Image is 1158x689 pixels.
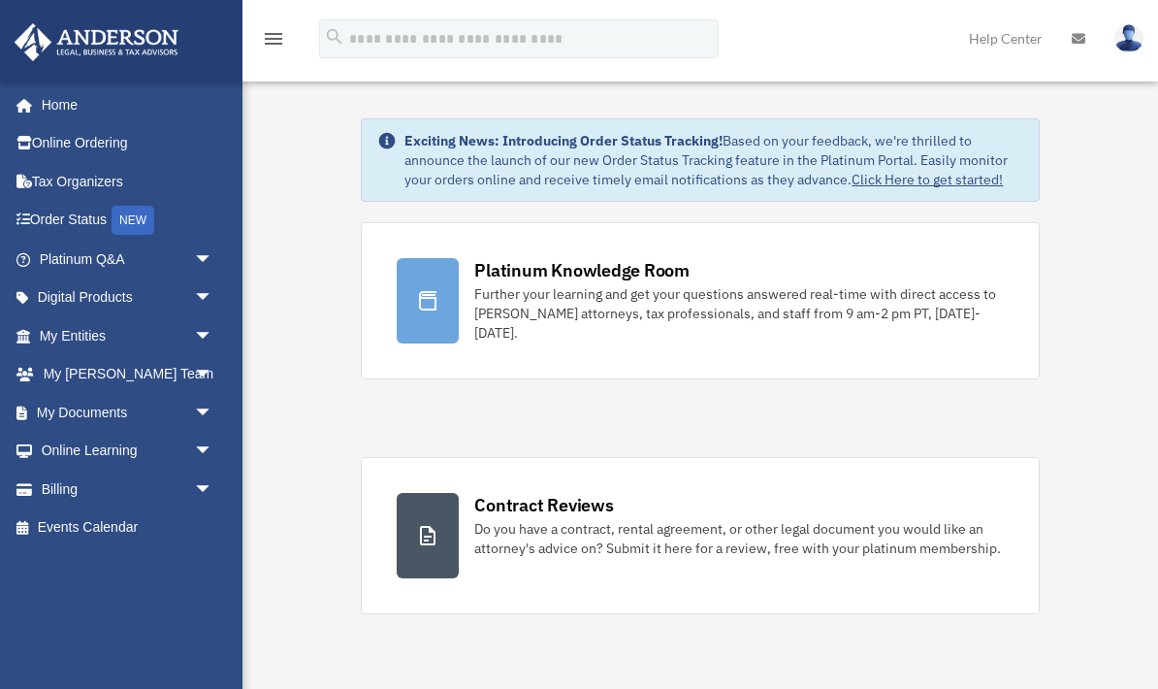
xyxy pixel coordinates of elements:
[474,258,690,282] div: Platinum Knowledge Room
[361,222,1039,379] a: Platinum Knowledge Room Further your learning and get your questions answered real-time with dire...
[324,26,345,48] i: search
[474,284,1003,343] div: Further your learning and get your questions answered real-time with direct access to [PERSON_NAM...
[14,470,242,509] a: Billingarrow_drop_down
[262,34,285,50] a: menu
[14,162,242,201] a: Tax Organizers
[194,279,233,318] span: arrow_drop_down
[194,355,233,395] span: arrow_drop_down
[14,240,242,279] a: Platinum Q&Aarrow_drop_down
[14,279,242,317] a: Digital Productsarrow_drop_down
[14,85,233,124] a: Home
[404,131,1022,189] div: Based on your feedback, we're thrilled to announce the launch of our new Order Status Tracking fe...
[194,316,233,356] span: arrow_drop_down
[9,23,184,61] img: Anderson Advisors Platinum Portal
[14,393,242,432] a: My Documentsarrow_drop_down
[14,355,242,394] a: My [PERSON_NAME] Teamarrow_drop_down
[194,432,233,472] span: arrow_drop_down
[852,171,1003,188] a: Click Here to get started!
[262,27,285,50] i: menu
[14,124,242,163] a: Online Ordering
[14,509,242,547] a: Events Calendar
[112,206,154,235] div: NEW
[194,240,233,279] span: arrow_drop_down
[14,201,242,241] a: Order StatusNEW
[404,132,723,149] strong: Exciting News: Introducing Order Status Tracking!
[14,316,242,355] a: My Entitiesarrow_drop_down
[14,432,242,471] a: Online Learningarrow_drop_down
[194,470,233,509] span: arrow_drop_down
[474,493,613,517] div: Contract Reviews
[361,457,1039,614] a: Contract Reviews Do you have a contract, rental agreement, or other legal document you would like...
[474,519,1003,558] div: Do you have a contract, rental agreement, or other legal document you would like an attorney's ad...
[194,393,233,433] span: arrow_drop_down
[1114,24,1143,52] img: User Pic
